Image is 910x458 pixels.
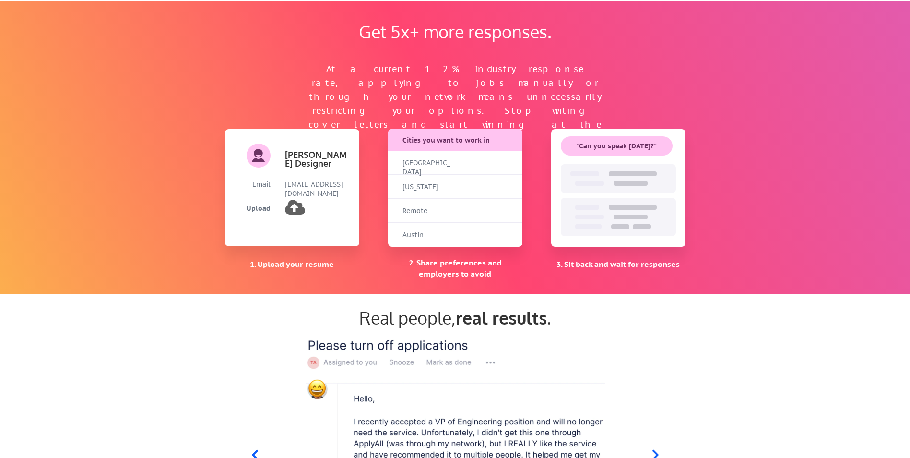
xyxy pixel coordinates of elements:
div: [PERSON_NAME] Designer [285,150,347,168]
strong: real results [456,307,547,328]
div: 2. Share preferences and employers to avoid [388,257,522,279]
div: [GEOGRAPHIC_DATA] [402,158,450,177]
div: 1. Upload your resume [225,259,359,269]
div: Get 5x+ more responses. [350,21,561,42]
div: [US_STATE] [402,182,450,192]
div: Real people, . [225,307,685,328]
div: Remote [402,206,450,216]
div: 3. Sit back and wait for responses [551,259,685,269]
div: Austin [402,230,450,240]
div: [EMAIL_ADDRESS][DOMAIN_NAME] [285,180,350,199]
div: Cities you want to work in [402,136,509,145]
div: Upload [225,204,271,214]
div: At a current 1-2% industry response rate, applying to jobs manually or through your network means... [307,62,604,145]
div: "Can you speak [DATE]?" [561,142,673,151]
div: Email [225,180,271,190]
